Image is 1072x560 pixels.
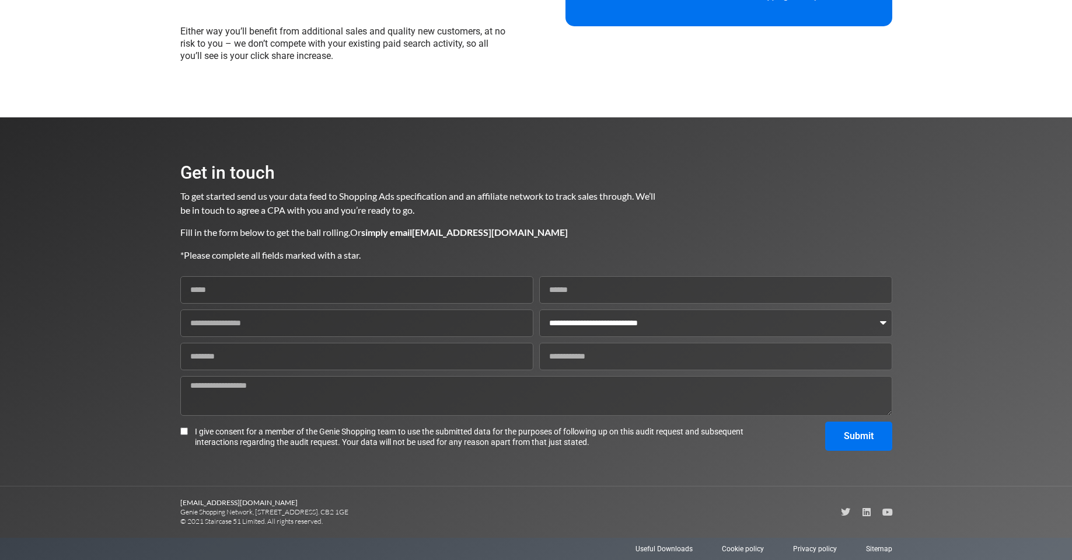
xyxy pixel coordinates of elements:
button: Submit [825,422,892,451]
a: Useful Downloads [635,544,693,554]
span: I give consent for a member of the Genie Shopping team to use the submitted data for the purposes... [195,426,749,447]
a: Sitemap [866,544,892,554]
span: Either way you’ll benefit from additional sales and quality new customers, at no risk to you – we... [180,26,505,61]
span: Submit [844,432,874,441]
p: Genie Shopping Network, [STREET_ADDRESS]. CB2 1GE © 2021 Staircase 51 Limited. All rights reserved. [180,498,536,526]
h2: Get in touch [180,164,657,182]
a: Privacy policy [793,544,837,554]
b: [EMAIL_ADDRESS][DOMAIN_NAME] [180,498,298,507]
span: To get started send us your data feed to Shopping Ads specification and an affiliate network to t... [180,190,657,215]
span: Fill in the form below to get the ball rolling. [180,227,350,238]
p: *Please complete all fields marked with a star. [180,248,657,262]
span: Or [350,227,568,238]
a: Cookie policy [722,544,764,554]
b: simply email [EMAIL_ADDRESS][DOMAIN_NAME] [361,227,568,238]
